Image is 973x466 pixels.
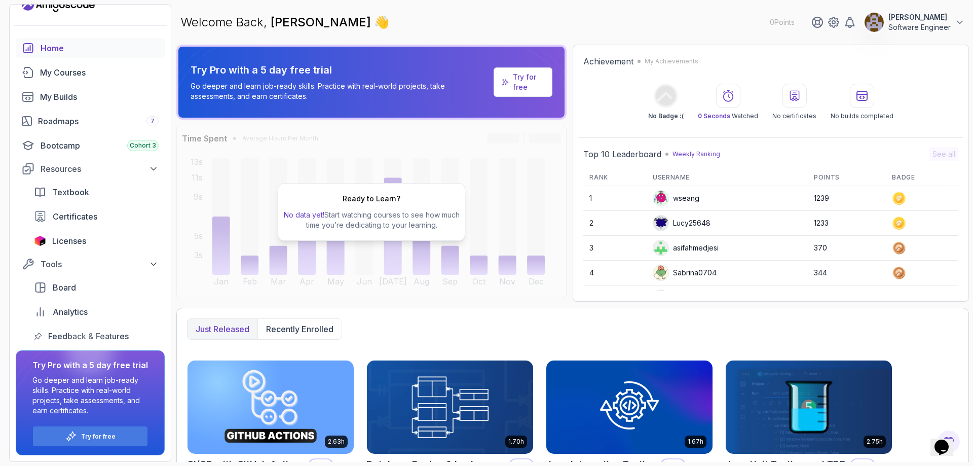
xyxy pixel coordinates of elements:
[191,63,490,77] p: Try Pro with a 5 day free trial
[583,285,647,310] td: 5
[808,169,886,186] th: Points
[653,215,710,231] div: Lucy25648
[16,38,165,58] a: home
[32,375,148,416] p: Go deeper and learn job-ready skills. Practice with real-world projects, take assessments, and ea...
[16,255,165,273] button: Tools
[41,42,159,54] div: Home
[583,169,647,186] th: Rank
[28,277,165,298] a: board
[653,240,719,256] div: asifahmedjesi
[367,361,533,454] img: Database Design & Implementation card
[81,433,116,441] a: Try for free
[583,55,633,67] h2: Achievement
[53,210,97,223] span: Certificates
[16,111,165,131] a: roadmaps
[653,240,668,256] img: user profile image
[653,265,668,280] img: default monster avatar
[40,91,159,103] div: My Builds
[647,169,808,186] th: Username
[16,87,165,107] a: builds
[653,191,668,206] img: default monster avatar
[808,211,886,236] td: 1233
[40,66,159,79] div: My Courses
[28,231,165,251] a: licenses
[583,261,647,285] td: 4
[188,319,257,339] button: Just released
[930,425,963,456] iframe: chat widget
[808,236,886,261] td: 370
[266,323,333,335] p: Recently enrolled
[583,211,647,236] td: 2
[808,261,886,285] td: 344
[698,112,730,120] span: 0 Seconds
[653,265,717,281] div: Sabrina0704
[41,258,159,270] div: Tools
[888,12,951,22] p: [PERSON_NAME]
[653,290,697,306] div: amacut
[32,426,148,447] button: Try for free
[726,361,892,454] img: Java Unit Testing and TDD card
[583,236,647,261] td: 3
[28,326,165,346] a: feedback
[513,72,544,92] a: Try for free
[374,14,389,30] span: 👋
[191,81,490,101] p: Go deeper and learn job-ready skills. Practice with real-world projects, take assessments, and ea...
[52,235,86,247] span: Licenses
[180,14,389,30] p: Welcome Back,
[698,112,758,120] p: Watched
[867,438,883,446] p: 2.75h
[494,67,552,97] a: Try for free
[271,15,374,29] span: [PERSON_NAME]
[648,112,684,120] p: No Badge :(
[16,160,165,178] button: Resources
[16,135,165,156] a: bootcamp
[28,302,165,322] a: analytics
[653,190,699,206] div: wseang
[28,206,165,227] a: certificates
[16,62,165,83] a: courses
[929,147,958,161] button: See all
[257,319,342,339] button: Recently enrolled
[864,12,965,32] button: user profile image[PERSON_NAME]Software Engineer
[888,22,951,32] p: Software Engineer
[653,290,668,305] img: user profile image
[770,17,795,27] p: 0 Points
[653,216,668,231] img: default monster avatar
[508,438,524,446] p: 1.70h
[151,117,155,125] span: 7
[38,115,159,127] div: Roadmaps
[583,186,647,211] td: 1
[284,210,324,219] span: No data yet!
[196,323,249,335] p: Just released
[41,163,159,175] div: Resources
[53,306,88,318] span: Analytics
[831,112,893,120] p: No builds completed
[772,112,816,120] p: No certificates
[34,236,46,246] img: jetbrains icon
[282,210,461,230] p: Start watching courses to see how much time you’re dedicating to your learning.
[41,139,159,152] div: Bootcamp
[130,141,156,150] span: Cohort 3
[672,150,720,158] p: Weekly Ranking
[328,438,345,446] p: 2.63h
[343,194,400,204] h2: Ready to Learn?
[808,285,886,310] td: 299
[53,281,76,294] span: Board
[645,57,698,65] p: My Achievements
[188,361,354,454] img: CI/CD with GitHub Actions card
[52,186,89,198] span: Textbook
[808,186,886,211] td: 1239
[48,330,129,342] span: Feedback & Features
[28,182,165,202] a: textbook
[886,169,958,186] th: Badge
[688,438,703,446] p: 1.67h
[546,361,713,454] img: Java Integration Testing card
[865,13,884,32] img: user profile image
[583,148,661,160] h2: Top 10 Leaderboard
